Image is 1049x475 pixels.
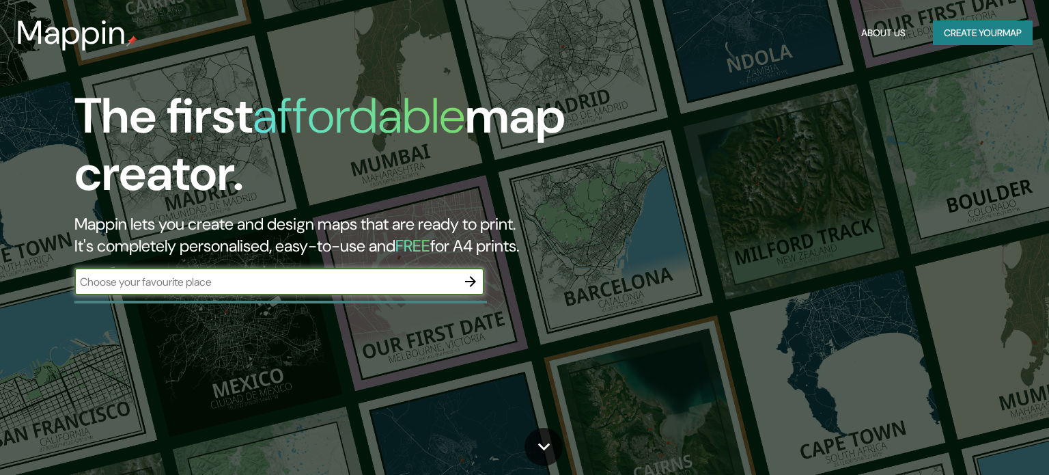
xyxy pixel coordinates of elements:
button: About Us [856,21,911,46]
h2: Mappin lets you create and design maps that are ready to print. It's completely personalised, eas... [74,213,599,257]
input: Choose your favourite place [74,274,457,290]
img: mappin-pin [126,36,137,46]
h5: FREE [395,235,430,256]
h1: The first map creator. [74,87,599,213]
h3: Mappin [16,14,126,52]
button: Create yourmap [933,21,1033,46]
h1: affordable [253,84,465,148]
